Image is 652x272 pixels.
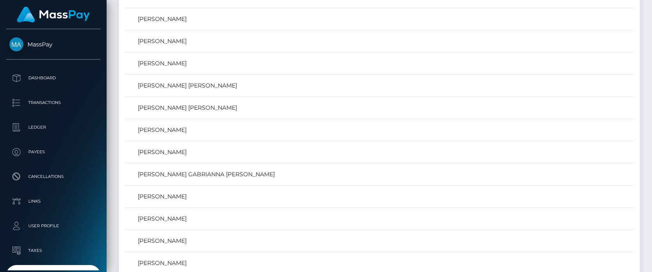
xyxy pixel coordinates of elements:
a: Taxes [6,240,100,261]
a: [PERSON_NAME] [128,146,631,158]
p: Cancellations [9,171,97,183]
a: [PERSON_NAME] [128,235,631,247]
a: Transactions [6,92,100,113]
a: Payees [6,142,100,162]
p: Links [9,195,97,207]
a: [PERSON_NAME] [128,58,631,69]
a: Links [6,191,100,212]
a: [PERSON_NAME] [128,124,631,136]
p: User Profile [9,220,97,232]
p: Dashboard [9,72,97,84]
a: Dashboard [6,68,100,88]
a: [PERSON_NAME] [PERSON_NAME] [128,102,631,114]
a: User Profile [6,216,100,236]
a: Cancellations [6,166,100,187]
a: [PERSON_NAME] [128,191,631,203]
img: MassPay Logo [17,7,90,23]
p: Transactions [9,97,97,109]
a: [PERSON_NAME] GABRIANNA [PERSON_NAME] [128,168,631,180]
a: [PERSON_NAME] [128,13,631,25]
p: Taxes [9,244,97,257]
span: MassPay [6,41,100,48]
a: [PERSON_NAME] [128,257,631,269]
img: MassPay [9,37,23,51]
a: [PERSON_NAME] [128,213,631,225]
a: [PERSON_NAME] [128,35,631,47]
p: Payees [9,146,97,158]
p: Ledger [9,121,97,134]
a: [PERSON_NAME] [PERSON_NAME] [128,80,631,92]
a: Ledger [6,117,100,138]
